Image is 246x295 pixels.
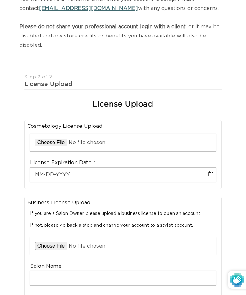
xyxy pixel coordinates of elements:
[93,100,153,110] h2: License Upload
[30,263,61,270] label: Salon Name
[27,123,219,130] legend: Cosmetology License Upload
[30,211,216,228] p: If you are a Salon Owner, please upload a business license to open an account. If not, please go ...
[39,6,138,11] a: [EMAIL_ADDRESS][DOMAIN_NAME]
[27,200,219,206] legend: Business License Upload
[24,74,222,80] div: Step 2 of 2
[30,168,216,182] input: MM-DD-YYYY
[20,24,186,29] strong: Please do not share your professional account login with a client
[214,264,246,295] iframe: Chat Widget
[30,160,95,166] label: License Expiration Date
[24,80,222,88] div: License Upload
